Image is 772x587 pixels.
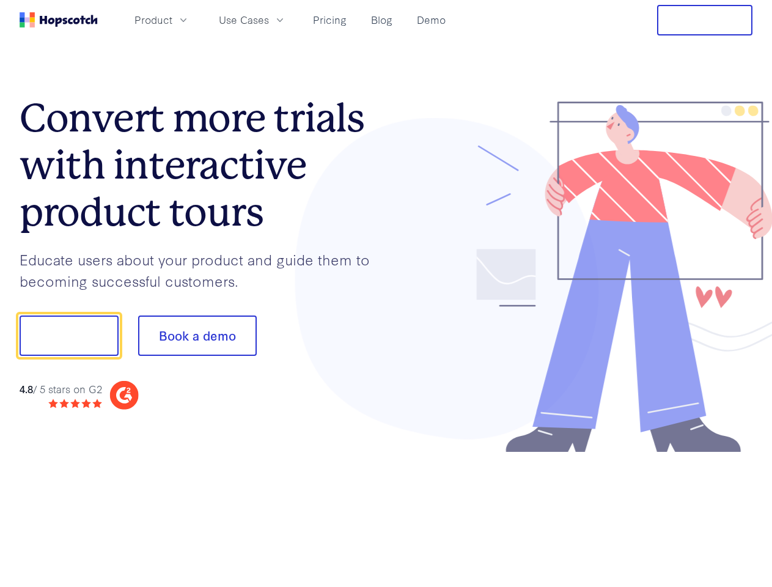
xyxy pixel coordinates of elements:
[127,10,197,30] button: Product
[138,316,257,356] button: Book a demo
[412,10,450,30] a: Demo
[20,316,119,356] button: Show me!
[308,10,351,30] a: Pricing
[20,95,386,235] h1: Convert more trials with interactive product tours
[134,12,172,28] span: Product
[219,12,269,28] span: Use Cases
[20,382,33,396] strong: 4.8
[211,10,293,30] button: Use Cases
[20,382,102,397] div: / 5 stars on G2
[20,249,386,291] p: Educate users about your product and guide them to becoming successful customers.
[657,5,752,35] button: Free Trial
[20,12,98,28] a: Home
[366,10,397,30] a: Blog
